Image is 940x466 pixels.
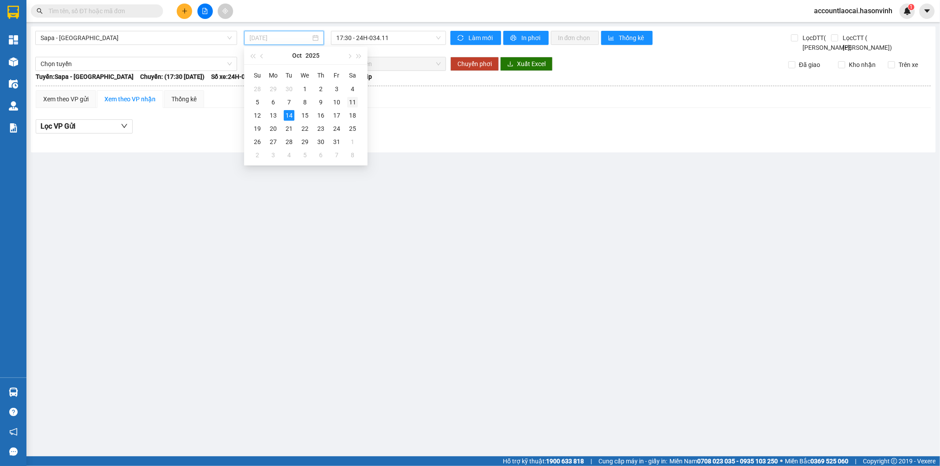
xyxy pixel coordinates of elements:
div: 29 [300,137,310,147]
div: 15 [300,110,310,121]
div: 24 [331,123,342,134]
div: 7 [284,97,294,107]
div: 2 [252,150,263,160]
span: 17:30 - 24H-034.11 [336,31,440,44]
span: Chọn chuyến [336,57,440,70]
td: 2025-10-01 [297,82,313,96]
span: Chuyến: (17:30 [DATE]) [140,72,204,81]
span: message [9,448,18,456]
td: 2025-10-08 [297,96,313,109]
span: copyright [891,458,897,464]
div: 13 [268,110,279,121]
div: 16 [316,110,326,121]
td: 2025-11-01 [345,135,360,148]
span: caret-down [923,7,931,15]
div: 27 [268,137,279,147]
td: 2025-10-24 [329,122,345,135]
td: 2025-10-02 [313,82,329,96]
span: Thống kê [619,33,646,43]
td: 2025-10-13 [265,109,281,122]
td: 2025-11-06 [313,148,329,162]
button: plus [177,4,192,19]
td: 2025-10-03 [329,82,345,96]
td: 2025-11-05 [297,148,313,162]
div: 1 [300,84,310,94]
button: In đơn chọn [551,31,599,45]
span: Lọc CTT ( [PERSON_NAME]) [840,33,894,52]
div: 29 [268,84,279,94]
span: Lọc VP Gửi [41,121,75,132]
button: printerIn phơi [503,31,549,45]
span: Số xe: 24H-034.11 [211,72,261,81]
span: bar-chart [608,35,616,42]
span: Trên xe [895,60,921,70]
input: 14/10/2025 [249,33,311,43]
div: 6 [268,97,279,107]
button: Chuyển phơi [450,57,499,71]
th: Su [249,68,265,82]
span: file-add [202,8,208,14]
strong: 0708 023 035 - 0935 103 250 [697,458,778,465]
th: Tu [281,68,297,82]
td: 2025-10-06 [265,96,281,109]
div: 8 [347,150,358,160]
button: aim [218,4,233,19]
td: 2025-10-12 [249,109,265,122]
td: 2025-11-02 [249,148,265,162]
div: 28 [284,137,294,147]
img: solution-icon [9,123,18,133]
span: Lọc DTT( [PERSON_NAME]) [799,33,854,52]
span: aim [222,8,228,14]
td: 2025-10-30 [313,135,329,148]
th: We [297,68,313,82]
span: Miền Nam [669,456,778,466]
td: 2025-10-09 [313,96,329,109]
div: 26 [252,137,263,147]
input: Tìm tên, số ĐT hoặc mã đơn [48,6,152,16]
img: dashboard-icon [9,35,18,44]
td: 2025-10-20 [265,122,281,135]
td: 2025-10-29 [297,135,313,148]
button: syncLàm mới [450,31,501,45]
button: caret-down [919,4,935,19]
th: Mo [265,68,281,82]
span: Hỗ trợ kỹ thuật: [503,456,584,466]
div: 19 [252,123,263,134]
div: 2 [316,84,326,94]
td: 2025-10-31 [329,135,345,148]
div: 7 [331,150,342,160]
td: 2025-10-16 [313,109,329,122]
span: down [121,122,128,129]
span: | [591,456,592,466]
td: 2025-11-03 [265,148,281,162]
img: icon-new-feature [903,7,911,15]
div: 23 [316,123,326,134]
span: ⚪️ [780,459,783,463]
div: 9 [316,97,326,107]
span: question-circle [9,408,18,416]
td: 2025-10-22 [297,122,313,135]
div: 5 [252,97,263,107]
div: 5 [300,150,310,160]
td: 2025-10-17 [329,109,345,122]
div: 25 [347,123,358,134]
div: 31 [331,137,342,147]
td: 2025-10-28 [281,135,297,148]
b: Tuyến: Sapa - [GEOGRAPHIC_DATA] [36,73,134,80]
td: 2025-09-30 [281,82,297,96]
div: 12 [252,110,263,121]
td: 2025-10-04 [345,82,360,96]
div: 10 [331,97,342,107]
span: sync [457,35,465,42]
td: 2025-10-11 [345,96,360,109]
td: 2025-09-28 [249,82,265,96]
td: 2025-10-10 [329,96,345,109]
div: Thống kê [171,94,197,104]
td: 2025-10-05 [249,96,265,109]
button: file-add [197,4,213,19]
div: 30 [316,137,326,147]
td: 2025-10-07 [281,96,297,109]
div: 3 [268,150,279,160]
img: warehouse-icon [9,101,18,111]
button: Lọc VP Gửi [36,119,133,133]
